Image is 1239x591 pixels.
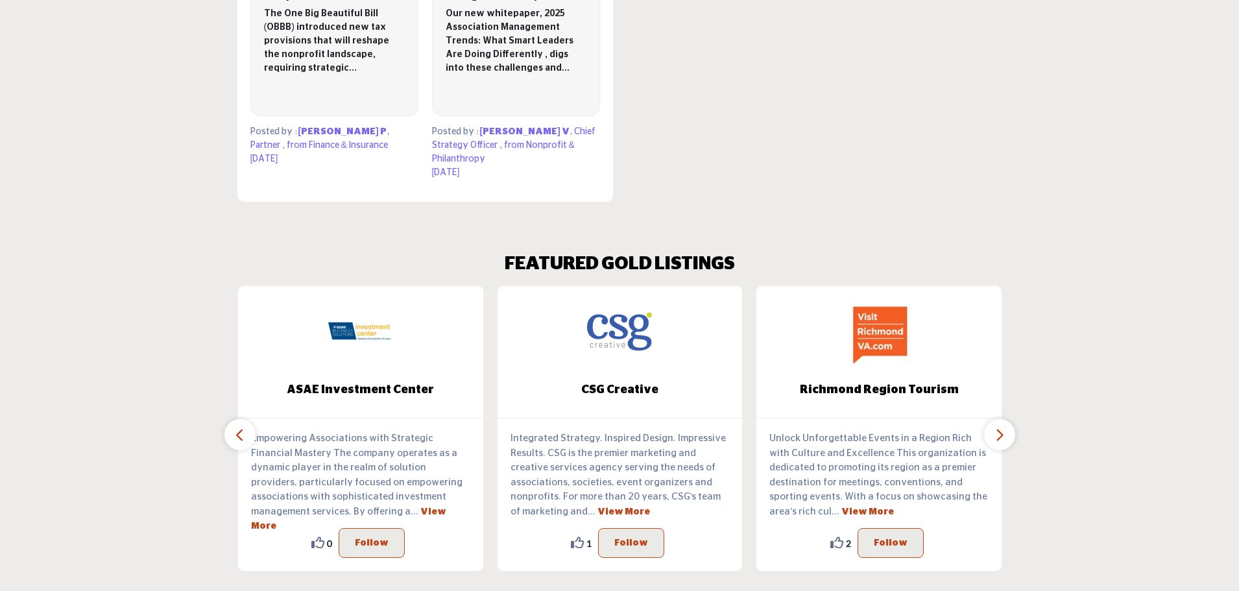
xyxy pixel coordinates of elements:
[847,299,911,364] img: Richmond Region Tourism
[258,381,464,398] span: ASAE Investment Center
[562,127,570,136] span: V
[339,528,405,558] button: Follow
[756,373,1002,407] a: Richmond Region Tourism
[432,168,460,177] span: [DATE]
[588,507,595,516] span: ...
[432,127,595,150] span: , Chief Strategy Officer
[511,431,730,519] p: Integrated Strategy. Inspired Design. Impressive Results. CSG is the premier marketing and creati...
[328,299,393,364] img: ASAE Investment Center
[380,127,387,136] span: P
[264,7,405,75] p: The One Big Beautiful Bill (OBBB) introduced new tax provisions that will reshape the nonprofit l...
[282,141,388,150] span: , from Finance & Insurance
[858,528,924,558] button: Follow
[251,431,470,534] p: Empowering Associations with Strategic Financial Mastery The company operates as a dynamic player...
[769,431,989,519] p: Unlock Unforgettable Events in a Region Rich with Culture and Excellence This organization is ded...
[832,507,839,516] span: ...
[597,507,650,516] a: View More
[776,373,982,407] b: Richmond Region Tourism
[432,125,600,166] p: Posted by :
[505,254,735,276] h2: FEATURED GOLD LISTINGS
[586,537,592,550] span: 1
[517,381,723,398] span: CSG Creative
[614,535,648,551] p: Follow
[258,373,464,407] b: ASAE Investment Center
[446,7,586,75] p: Our new whitepaper, 2025 Association Management Trends: What Smart Leaders Are Doing Differently ...
[298,127,379,136] span: [PERSON_NAME]
[498,373,743,407] a: CSG Creative
[841,507,894,516] a: View More
[355,535,389,551] p: Follow
[251,507,446,531] a: View More
[874,535,908,551] p: Follow
[480,127,560,136] span: [PERSON_NAME]
[238,373,483,407] a: ASAE Investment Center
[250,127,389,150] span: , Partner
[250,154,278,163] span: [DATE]
[587,299,652,364] img: CSG Creative
[776,381,982,398] span: Richmond Region Tourism
[517,373,723,407] b: CSG Creative
[846,537,851,550] span: 2
[432,141,575,163] span: , from Nonprofit & Philanthropy
[598,528,664,558] button: Follow
[411,507,418,516] span: ...
[250,125,418,152] p: Posted by :
[327,537,332,550] span: 0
